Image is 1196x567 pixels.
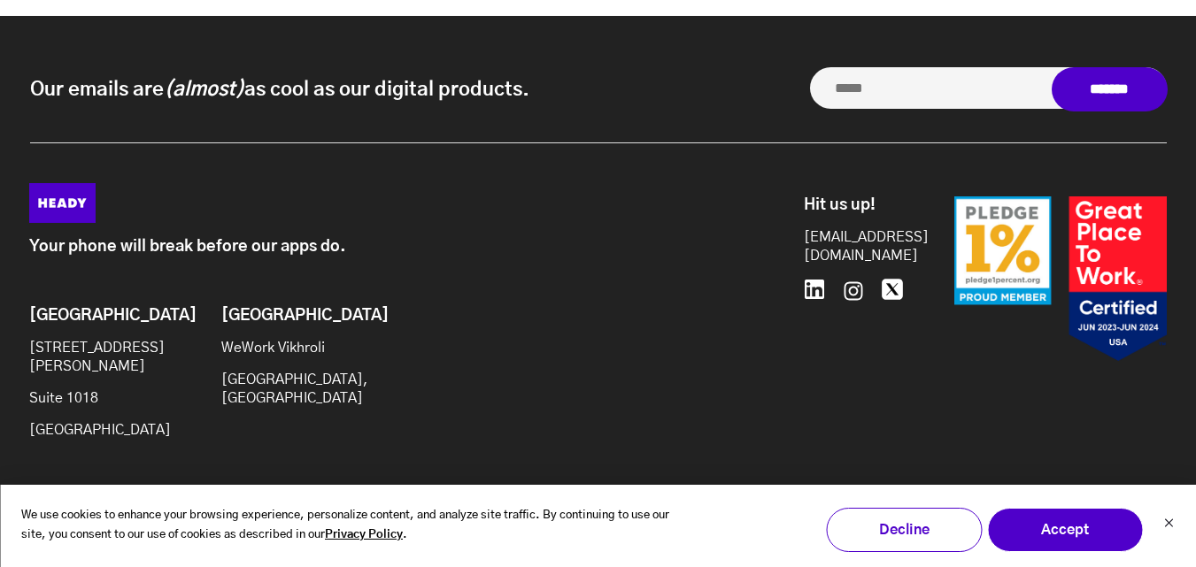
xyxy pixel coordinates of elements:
h6: Hit us up! [804,196,910,216]
button: Dismiss cookie banner [1163,516,1174,534]
p: [GEOGRAPHIC_DATA], [GEOGRAPHIC_DATA] [221,371,365,408]
p: [GEOGRAPHIC_DATA] [29,421,173,440]
h6: [GEOGRAPHIC_DATA] [29,307,173,326]
button: Decline [826,508,982,552]
p: We use cookies to enhance your browsing experience, personalize content, and analyze site traffic... [21,506,697,547]
p: Your phone will break before our apps do. [29,238,724,257]
p: WeWork Vikhroli [221,339,365,357]
img: Heady_Logo_Web-01 (1) [29,183,96,223]
p: [STREET_ADDRESS][PERSON_NAME] [29,339,173,376]
p: Suite 1018 [29,389,173,408]
a: [EMAIL_ADDRESS][DOMAIN_NAME] [804,228,910,265]
img: Badges-24 [954,196,1167,362]
p: Our emails are as cool as our digital products. [30,76,529,103]
i: (almost) [164,80,244,99]
h6: [GEOGRAPHIC_DATA] [221,307,365,326]
a: Privacy Policy [325,525,403,546]
button: Accept [987,508,1143,552]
